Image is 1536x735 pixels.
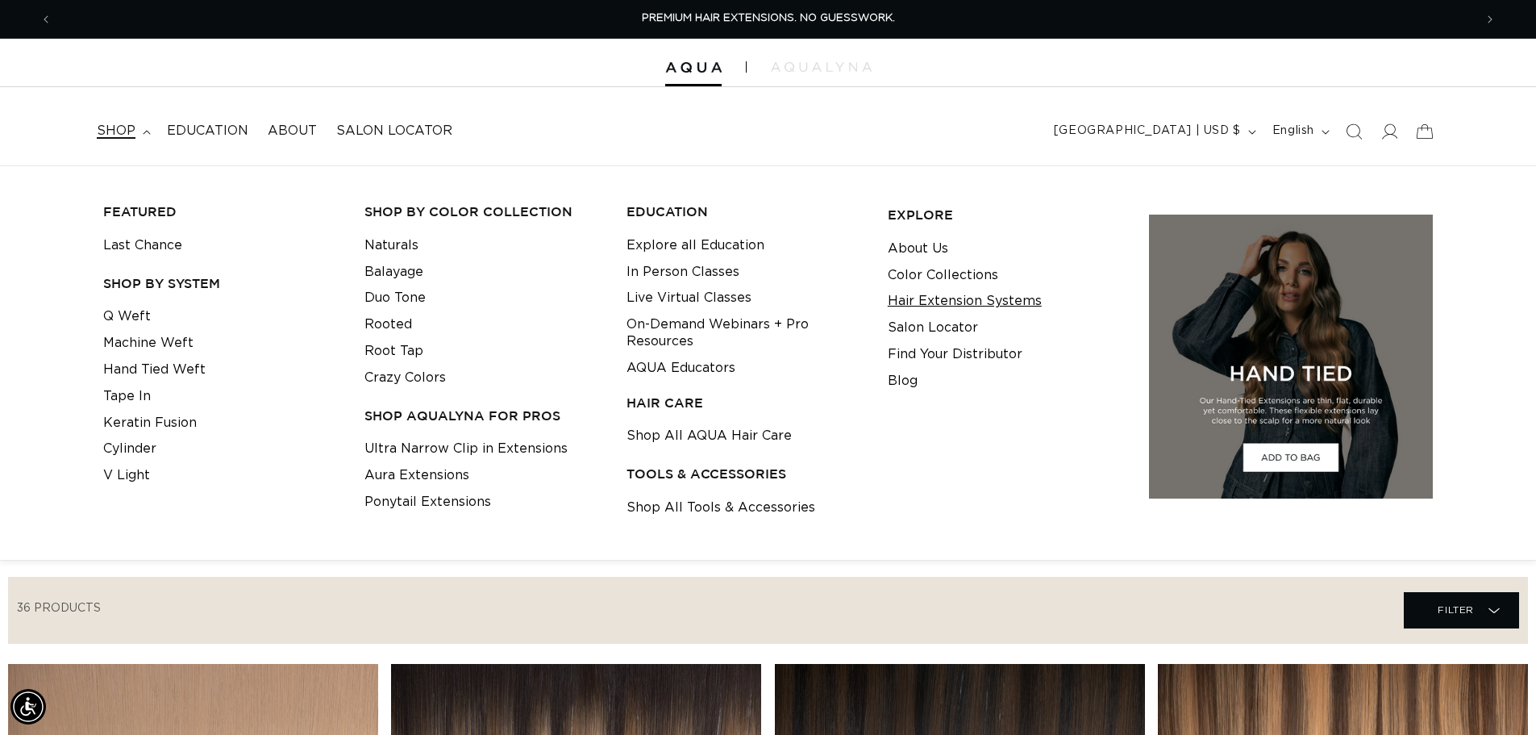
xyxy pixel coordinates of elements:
[327,113,462,149] a: Salon Locator
[103,232,182,259] a: Last Chance
[364,232,418,259] a: Naturals
[103,303,151,330] a: Q Weft
[103,462,150,489] a: V Light
[888,288,1042,315] a: Hair Extension Systems
[258,113,327,149] a: About
[626,423,792,449] a: Shop All AQUA Hair Care
[167,123,248,140] span: Education
[888,207,1124,223] h3: EXPLORE
[665,62,722,73] img: Aqua Hair Extensions
[364,365,446,391] a: Crazy Colors
[1472,4,1508,35] button: Next announcement
[626,232,764,259] a: Explore all Education
[626,495,815,521] a: Shop All Tools & Accessories
[1455,658,1536,735] iframe: Chat Widget
[103,330,194,357] a: Machine Weft
[642,13,895,23] span: PREMIUM HAIR EXTENSIONS. NO GUESSWORK.
[888,341,1022,368] a: Find Your Distributor
[364,407,601,424] h3: Shop AquaLyna for Pros
[888,262,998,289] a: Color Collections
[771,62,872,72] img: aqualyna.com
[364,436,568,462] a: Ultra Narrow Clip in Extensions
[103,436,156,462] a: Cylinder
[1336,114,1372,149] summary: Search
[888,236,948,262] a: About Us
[103,275,339,292] h3: SHOP BY SYSTEM
[626,259,739,286] a: In Person Classes
[626,311,863,355] a: On-Demand Webinars + Pro Resources
[28,4,64,35] button: Previous announcement
[17,603,101,614] span: 36 products
[103,203,339,220] h3: FEATURED
[364,285,426,311] a: Duo Tone
[626,355,735,382] a: AQUA Educators
[103,410,197,436] a: Keratin Fusion
[268,123,317,140] span: About
[1404,592,1519,629] summary: Filter
[103,383,151,410] a: Tape In
[364,489,491,516] a: Ponytail Extensions
[888,368,918,395] a: Blog
[626,203,863,220] h3: EDUCATION
[1272,123,1314,140] span: English
[364,259,423,286] a: Balayage
[364,462,469,489] a: Aura Extensions
[10,689,46,725] div: Accessibility Menu
[1054,123,1241,140] span: [GEOGRAPHIC_DATA] | USD $
[626,395,863,411] h3: HAIR CARE
[1263,116,1336,147] button: English
[364,203,601,220] h3: Shop by Color Collection
[87,113,157,149] summary: shop
[97,123,135,140] span: shop
[1438,595,1474,625] span: Filter
[626,466,863,482] h3: TOOLS & ACCESSORIES
[103,357,206,383] a: Hand Tied Weft
[1044,116,1263,147] button: [GEOGRAPHIC_DATA] | USD $
[364,338,423,365] a: Root Tap
[364,311,412,338] a: Rooted
[626,285,751,311] a: Live Virtual Classes
[157,113,258,149] a: Education
[888,315,978,341] a: Salon Locator
[336,123,452,140] span: Salon Locator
